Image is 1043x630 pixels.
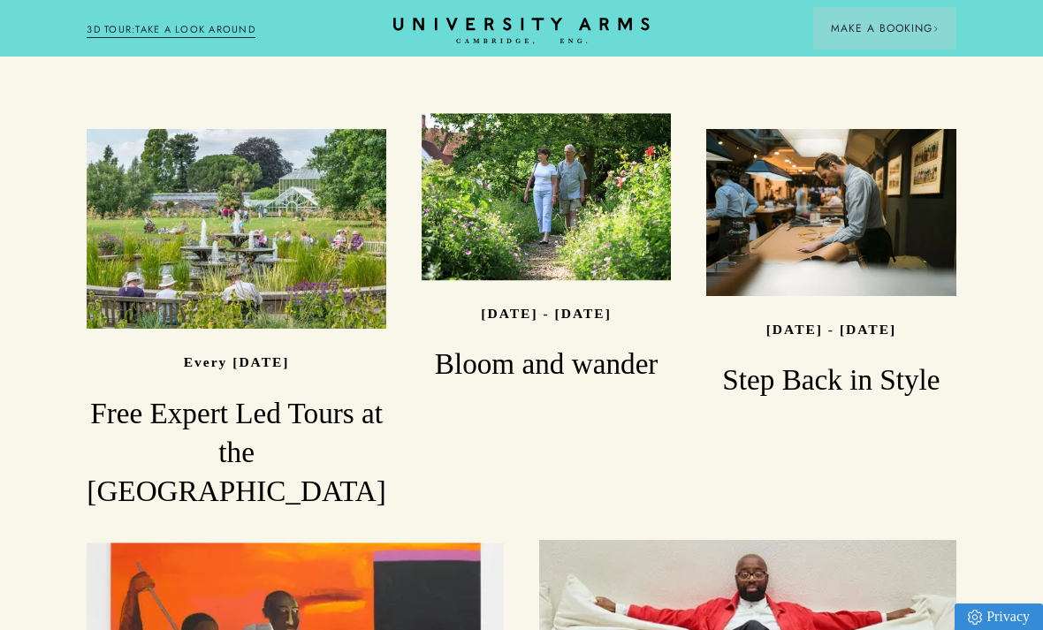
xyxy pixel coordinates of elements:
img: Arrow icon [933,26,939,32]
p: [DATE] - [DATE] [766,322,897,337]
a: 3D TOUR:TAKE A LOOK AROUND [87,22,255,38]
a: Home [393,18,650,45]
span: Make a Booking [831,20,939,36]
h3: Step Back in Style [706,361,955,399]
a: image-7be44839b400e9dd94b2cafbada34606da4758ad-8368x5584-jpg [DATE] - [DATE] Step Back in Style [706,129,955,399]
a: image-44844f17189f97b16a1959cb954ea70d42296e25-6720x4480-jpg [DATE] - [DATE] Bloom and wander [422,114,671,384]
img: Privacy [968,610,982,625]
button: Make a BookingArrow icon [813,7,956,49]
p: Every [DATE] [184,354,290,369]
a: image-0d4ad60cadd4bbe327cefbc3ad3ba3bd9195937d-7252x4840-jpg Every [DATE] Free Expert Led Tours a... [87,129,386,511]
p: [DATE] - [DATE] [481,306,612,321]
h3: Bloom and wander [422,345,671,384]
a: Privacy [955,603,1043,630]
h3: Free Expert Led Tours at the [GEOGRAPHIC_DATA] [87,394,386,512]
